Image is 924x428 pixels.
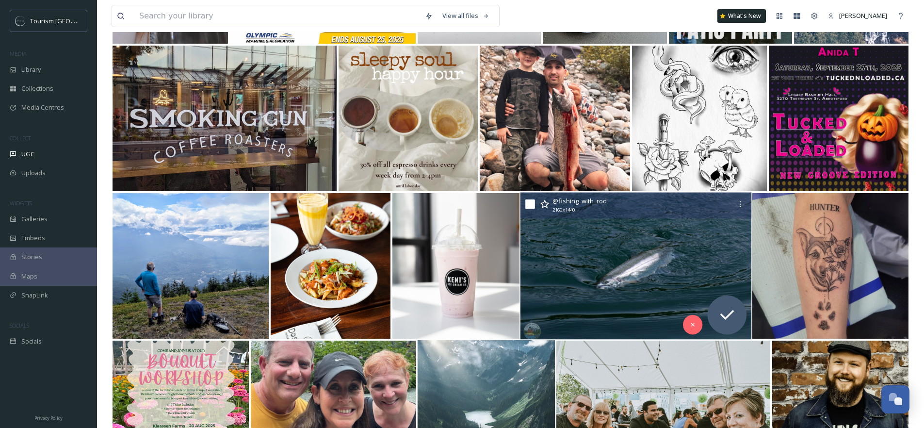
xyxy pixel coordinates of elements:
[16,16,25,26] img: OMNISEND%20Email%20Square%20Images%20.png
[10,199,32,207] span: WIDGETS
[21,168,46,178] span: Uploads
[10,50,27,57] span: MEDIA
[113,193,269,339] img: #adventure #alpine #bc #britishcolumbia #beautifulplaces #canada #chilliwackbc #explorecanada #fr...
[21,84,53,93] span: Collections
[881,385,909,413] button: Open Chat
[34,415,63,421] span: Privacy Policy
[10,322,29,329] span: SOCIALS
[392,193,519,339] img: X marks the spot! 🗺️ No need to dig, the treasure’s in the cup. 🍦 #kentsicecreamco #icecreamshop ...
[438,6,494,25] a: View all files
[134,5,420,27] input: Search your library
[480,46,630,191] img: The real hero shots core memories for me and my son , out with friends on a summer night just liv...
[271,193,390,339] img: Butter chicken poutine? Oh yes, we did! 🇨🇦🍗 Crispy fries + creamy butter chicken + melty cheese =...
[34,412,63,423] a: Privacy Policy
[30,16,117,25] span: Tourism [GEOGRAPHIC_DATA]
[21,252,42,262] span: Stories
[21,272,37,281] span: Maps
[552,197,607,205] span: @ fishing_with_rod
[21,103,64,112] span: Media Centres
[520,193,752,340] img: Now that we are entering the hottest few weeks of the year, here are a few reminders, or perhaps ...
[21,233,45,243] span: Embeds
[552,207,574,214] span: 2160 x 1440
[839,11,887,20] span: [PERSON_NAME]
[339,46,477,191] img: Sleepy souls! Go get your afternoon pick me up at oldsoulcoffee with 30% off all espresso drinks ...
[21,337,42,346] span: Socials
[10,134,31,142] span: COLLECT
[752,193,908,339] img: Piece by Cody Wilkins freedomoverfame.tattoos #chilliwacktattoo #1881 #fraservalleybc ##chilliwac...
[632,46,767,191] img: Some more black and grey flash! I know a lot of people have been enjoying that stuff from me and ...
[21,65,41,74] span: Library
[21,291,48,300] span: SnapLink
[21,149,34,159] span: UGC
[769,46,908,191] img: September 27th Tucked and Loaded: The Halloween Show 🎃 . We are excited to start providing themed...
[21,214,48,224] span: Galleries
[823,6,892,25] a: [PERSON_NAME]
[717,9,766,23] a: What's New
[113,46,337,191] img: smokingguncoffee #chilliwackcoffee #coffeelover #smokinggun #downtownchilliwack #coffeeforall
